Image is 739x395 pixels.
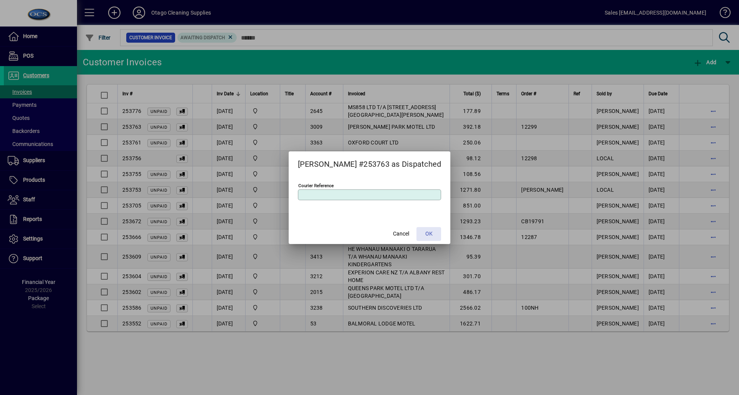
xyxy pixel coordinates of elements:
[425,230,433,238] span: OK
[298,183,334,188] mat-label: Courier Reference
[389,227,413,241] button: Cancel
[416,227,441,241] button: OK
[393,230,409,238] span: Cancel
[289,151,451,174] h2: [PERSON_NAME] #253763 as Dispatched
